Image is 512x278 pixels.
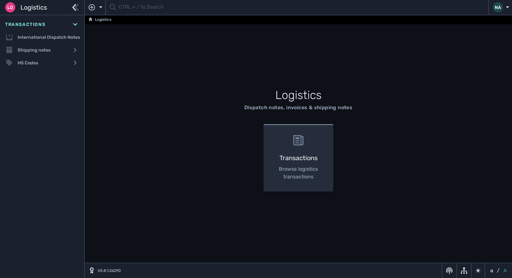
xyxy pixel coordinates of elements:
a: Transactions Browse logistics transactions [260,124,337,192]
div: NA [493,2,503,12]
button: a [489,267,494,274]
input: CTRL + / to Search [119,1,484,14]
span: / [497,267,500,274]
span: Logistics [20,3,47,12]
div: Lo [5,2,15,12]
div: Dispatch notes, invoices & shipping notes [244,104,352,111]
h3: Transactions [274,153,323,163]
h1: Logistics [143,86,453,104]
a: Logistics [89,16,111,24]
span: V0.8.1.26290 [98,268,121,274]
p: Browse logistics transactions [274,165,323,181]
span: Transactions [5,21,45,28]
button: A [502,267,508,274]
